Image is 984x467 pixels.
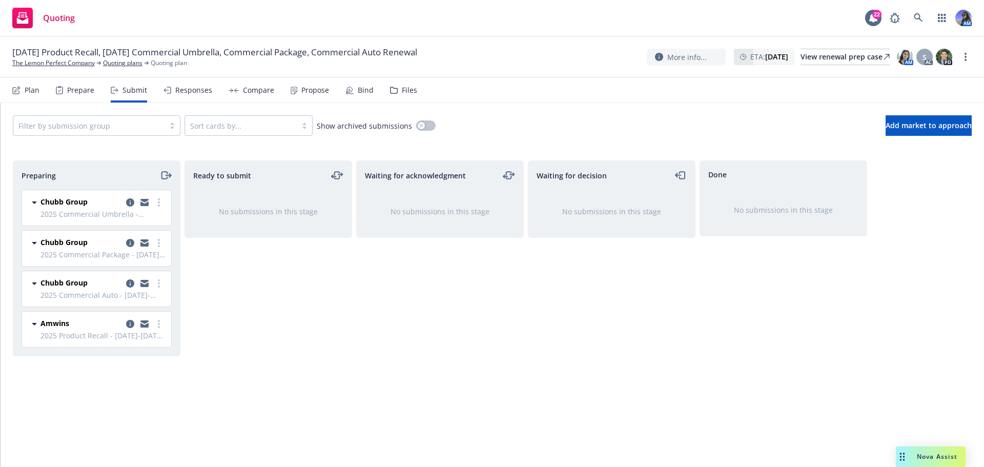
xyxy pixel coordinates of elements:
a: copy logging email [138,237,151,249]
div: Plan [25,86,39,94]
a: copy logging email [124,318,136,330]
span: Chubb Group [40,237,88,248]
div: Prepare [67,86,94,94]
a: View renewal prep case [801,49,890,65]
a: moveLeft [674,169,687,181]
span: 2025 Commercial Package - [DATE]-[DATE] Commercial Package (GL/Property/Crime) [40,249,165,260]
a: copy logging email [124,237,136,249]
img: photo [897,49,913,65]
div: Compare [243,86,274,94]
a: more [153,277,165,290]
a: copy logging email [124,196,136,209]
a: copy logging email [124,277,136,290]
div: Drag to move [896,446,909,467]
a: moveLeftRight [331,169,343,181]
div: No submissions in this stage [373,206,507,217]
span: 2025 Product Recall - [DATE]-[DATE] Product Recall- Primary $1M [40,330,165,341]
a: copy logging email [138,318,151,330]
button: Add market to approach [886,115,972,136]
span: Ready to submit [193,170,251,181]
span: ETA : [750,51,788,62]
span: Chubb Group [40,277,88,288]
div: 22 [872,10,881,19]
div: Propose [301,86,329,94]
span: Show archived submissions [317,120,412,131]
div: Submit [122,86,147,94]
a: more [959,51,972,63]
a: moveLeftRight [503,169,515,181]
span: Add market to approach [886,120,972,130]
a: copy logging email [138,277,151,290]
span: More info... [667,52,707,63]
button: More info... [647,49,726,66]
span: Waiting for decision [537,170,607,181]
button: Nova Assist [896,446,966,467]
div: Responses [175,86,212,94]
a: copy logging email [138,196,151,209]
img: photo [955,10,972,26]
a: more [153,196,165,209]
a: The Lemon Perfect Company [12,58,95,68]
strong: [DATE] [765,52,788,62]
a: Report a Bug [885,8,905,28]
span: 2025 Commercial Umbrella - [DATE]-[DATE] Umbrella [40,209,165,219]
span: 2025 Commercial Auto - [DATE]-[DATE] Auto Policy- HNOA [40,290,165,300]
a: Quoting [8,4,79,32]
img: photo [936,49,952,65]
span: [DATE] Product Recall, [DATE] Commercial Umbrella, Commercial Package, Commercial Auto Renewal [12,46,417,58]
span: Nova Assist [917,452,957,461]
span: Chubb Group [40,196,88,207]
a: more [153,237,165,249]
div: No submissions in this stage [545,206,679,217]
a: Search [908,8,929,28]
span: Quoting plan [151,58,187,68]
div: Bind [358,86,374,94]
span: Quoting [43,14,75,22]
a: Switch app [932,8,952,28]
div: Files [402,86,417,94]
span: Done [708,169,727,180]
span: Waiting for acknowledgment [365,170,466,181]
a: moveRight [159,169,172,181]
div: No submissions in this stage [201,206,335,217]
a: Quoting plans [103,58,142,68]
span: Amwins [40,318,69,329]
span: Preparing [22,170,56,181]
span: S [922,52,927,63]
a: more [153,318,165,330]
div: No submissions in this stage [716,205,850,215]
